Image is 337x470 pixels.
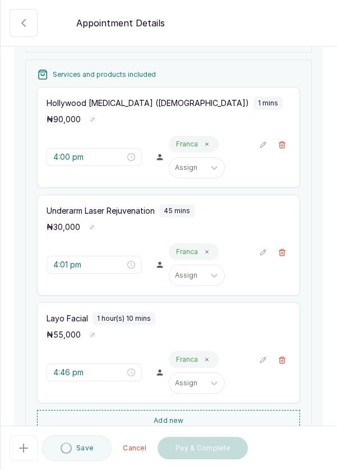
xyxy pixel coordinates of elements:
[47,313,88,324] p: Layo Facial
[158,437,248,459] button: Pay & Complete
[53,222,80,232] span: 30,000
[164,206,190,215] p: 45 mins
[76,16,165,30] p: Appointment Details
[176,247,198,256] p: Franca
[42,435,112,461] button: Save
[47,98,249,109] p: Hollywood [MEDICAL_DATA] ([DEMOGRAPHIC_DATA])
[53,259,125,271] input: Select time
[47,205,155,216] p: Underarm Laser Rejuvenation
[47,114,81,125] p: ₦
[97,314,151,323] p: 1 hour(s) 10 mins
[258,99,278,108] p: 1 mins
[53,366,125,379] input: Select time
[176,355,198,364] p: Franca
[176,140,198,149] p: Franca
[47,329,81,340] p: ₦
[53,330,81,339] span: 55,000
[53,114,81,124] span: 90,000
[53,70,156,79] p: Services and products included
[47,222,80,233] p: ₦
[37,410,300,431] button: Add new
[116,437,153,459] button: Cancel
[53,151,125,163] input: Select time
